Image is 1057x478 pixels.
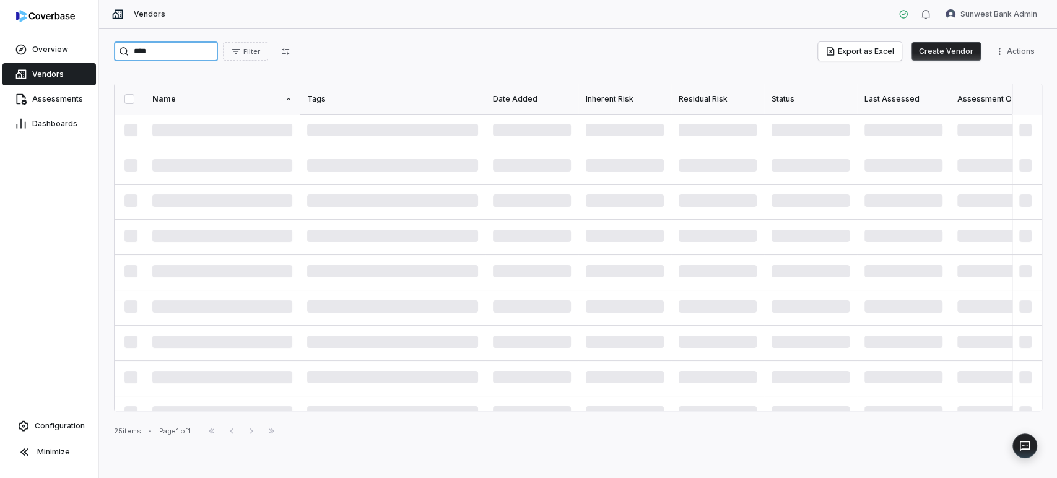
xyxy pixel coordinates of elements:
div: Page 1 of 1 [159,427,192,436]
span: Assessments [32,94,83,104]
img: logo-D7KZi-bG.svg [16,10,75,22]
div: • [149,427,152,435]
div: Residual Risk [679,94,757,104]
div: Name [152,94,292,104]
a: Dashboards [2,113,96,135]
div: Tags [307,94,478,104]
div: Last Assessed [864,94,942,104]
span: Vendors [134,9,165,19]
span: Vendors [32,69,64,79]
button: Create Vendor [911,42,981,61]
button: More actions [991,42,1042,61]
span: Configuration [35,421,85,431]
a: Assessments [2,88,96,110]
span: Dashboards [32,119,77,129]
button: Minimize [5,440,94,464]
img: Sunwest Bank Admin avatar [946,9,955,19]
div: Date Added [493,94,571,104]
span: Filter [243,47,260,56]
span: Sunwest Bank Admin [960,9,1037,19]
div: Inherent Risk [586,94,664,104]
div: Assessment Outcome [957,94,1035,104]
button: Filter [223,42,268,61]
a: Overview [2,38,96,61]
button: Export as Excel [818,42,902,61]
a: Vendors [2,63,96,85]
div: Status [772,94,850,104]
span: Minimize [37,447,70,457]
a: Configuration [5,415,94,437]
button: Sunwest Bank Admin avatarSunwest Bank Admin [938,5,1045,24]
span: Overview [32,45,68,54]
div: 25 items [114,427,141,436]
